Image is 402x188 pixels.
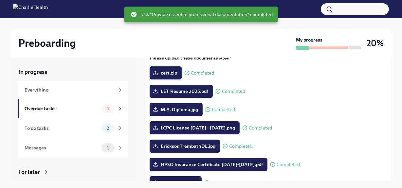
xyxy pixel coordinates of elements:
span: Task "Provide essential professional documentation" completed [131,11,273,18]
span: Completed [211,180,234,185]
span: 2 [103,126,113,131]
span: M.A. Diploma.jpg [154,106,198,113]
h3: 20% [367,37,384,49]
img: CharlieHealth [13,4,48,14]
h2: Preboarding [18,37,76,50]
span: EricksonTrembathDL.jpg [154,143,215,149]
span: 6 [102,106,113,111]
label: M.A. Diploma.jpg [150,103,203,116]
div: Overdue tasks [25,105,99,112]
label: cert.zip [150,66,182,79]
strong: Please upload these documents ASAP [150,55,231,61]
span: Completed [229,144,252,149]
label: HPSO Insurance Certificate [DATE]-[DATE].pdf [150,158,267,171]
span: W9.2024LET.pdf [154,179,197,186]
span: LET Resume 2025.pdf [154,88,208,94]
a: Overdue tasks6 [18,99,128,118]
div: For later [18,168,40,176]
span: HPSO Insurance Certificate [DATE]-[DATE].pdf [154,161,263,168]
label: LCPC License [DATE] - [DATE].png [150,121,240,134]
div: Everything [25,86,115,94]
a: Messages1 [18,138,128,158]
a: To do tasks2 [18,118,128,138]
a: In progress [18,68,128,76]
a: For later [18,168,128,176]
span: Completed [191,71,214,76]
span: cert.zip [154,70,177,76]
span: Completed [222,89,245,94]
span: LCPC License [DATE] - [DATE].png [154,125,235,131]
label: LET Resume 2025.pdf [150,85,213,98]
strong: My progress [296,37,322,43]
a: Everything [18,81,128,99]
span: Completed [277,162,300,167]
span: 1 [103,145,113,150]
div: To do tasks [25,125,99,132]
span: Completed [249,126,272,130]
div: Messages [25,144,99,151]
label: EricksonTrembathDL.jpg [150,140,220,153]
span: Completed [212,107,235,112]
